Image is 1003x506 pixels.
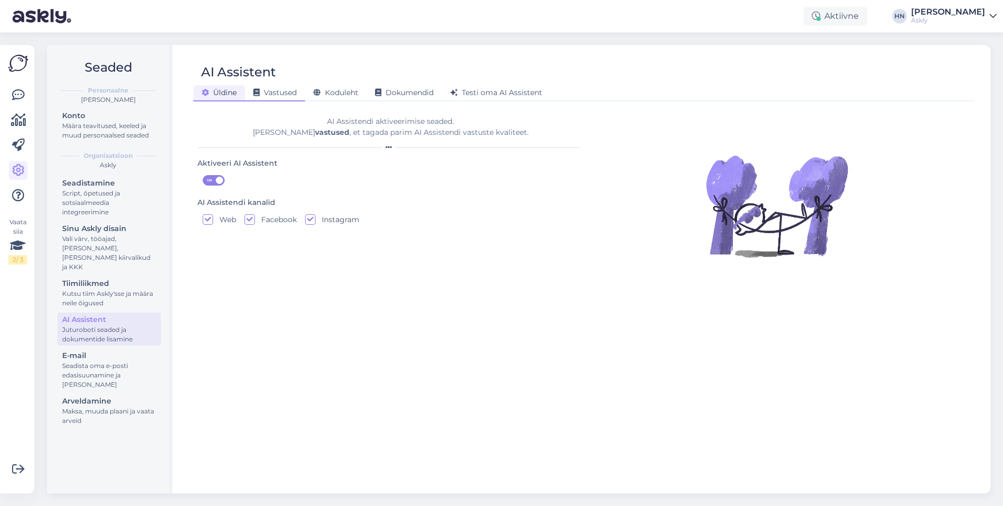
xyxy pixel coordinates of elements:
div: Konto [62,110,156,121]
div: Maksa, muuda plaani ja vaata arveid [62,407,156,425]
div: Askly [55,160,161,170]
label: Web [213,214,236,225]
div: 2 / 3 [8,255,27,264]
img: Illustration [704,133,850,279]
span: ON [203,176,216,185]
b: vastused [315,128,349,137]
div: Juturoboti seaded ja dokumentide lisamine [62,325,156,344]
label: Facebook [255,214,297,225]
a: Sinu Askly disainVali värv, tööajad, [PERSON_NAME], [PERSON_NAME] kiirvalikud ja KKK [57,222,161,273]
div: Seadista oma e-posti edasisuunamine ja [PERSON_NAME] [62,361,156,389]
a: E-mailSeadista oma e-posti edasisuunamine ja [PERSON_NAME] [57,349,161,391]
div: AI Assistendi aktiveerimise seaded. [PERSON_NAME] , et tagada parim AI Assistendi vastuste kvalit... [197,116,584,138]
span: Testi oma AI Assistent [450,88,542,97]
div: Kutsu tiim Askly'sse ja määra neile õigused [62,289,156,308]
div: AI Assistent [201,62,276,82]
a: KontoMäära teavitused, keeled ja muud personaalsed seaded [57,109,161,142]
a: ArveldamineMaksa, muuda plaani ja vaata arveid [57,394,161,427]
div: HN [892,9,907,24]
div: Tiimiliikmed [62,278,156,289]
div: Vali värv, tööajad, [PERSON_NAME], [PERSON_NAME] kiirvalikud ja KKK [62,234,156,272]
a: [PERSON_NAME]Askly [911,8,997,25]
h2: Seaded [55,57,161,77]
div: Script, õpetused ja sotsiaalmeedia integreerimine [62,189,156,217]
div: E-mail [62,350,156,361]
span: Dokumendid [375,88,434,97]
a: AI AssistentJuturoboti seaded ja dokumentide lisamine [57,313,161,346]
div: Seadistamine [62,178,156,189]
a: SeadistamineScript, õpetused ja sotsiaalmeedia integreerimine [57,176,161,218]
img: Askly Logo [8,53,28,73]
div: Määra teavitused, keeled ja muud personaalsed seaded [62,121,156,140]
div: Sinu Askly disain [62,223,156,234]
div: [PERSON_NAME] [911,8,985,16]
div: AI Assistendi kanalid [197,197,275,209]
b: Organisatsioon [84,151,133,160]
div: Aktiivne [803,7,867,26]
div: AI Assistent [62,314,156,325]
a: TiimiliikmedKutsu tiim Askly'sse ja määra neile õigused [57,277,161,309]
div: [PERSON_NAME] [55,95,161,105]
b: Personaalne [88,86,129,95]
span: Koduleht [313,88,358,97]
span: Vastused [253,88,297,97]
label: Instagram [316,214,359,225]
span: Üldine [202,88,237,97]
div: Vaata siia [8,217,27,264]
div: Aktiveeri AI Assistent [197,158,277,169]
div: Askly [911,16,985,25]
div: Arveldamine [62,396,156,407]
